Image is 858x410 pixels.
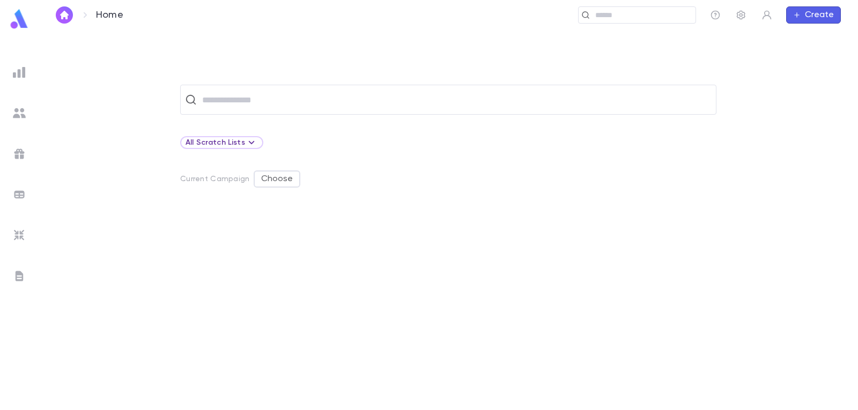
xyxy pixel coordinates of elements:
img: students_grey.60c7aba0da46da39d6d829b817ac14fc.svg [13,107,26,120]
div: All Scratch Lists [180,136,263,149]
p: Current Campaign [180,175,249,183]
div: All Scratch Lists [186,136,258,149]
img: imports_grey.530a8a0e642e233f2baf0ef88e8c9fcb.svg [13,229,26,242]
button: Choose [254,170,300,188]
img: home_white.a664292cf8c1dea59945f0da9f25487c.svg [58,11,71,19]
img: reports_grey.c525e4749d1bce6a11f5fe2a8de1b229.svg [13,66,26,79]
img: campaigns_grey.99e729a5f7ee94e3726e6486bddda8f1.svg [13,147,26,160]
button: Create [786,6,841,24]
p: Home [96,9,123,21]
img: batches_grey.339ca447c9d9533ef1741baa751efc33.svg [13,188,26,201]
img: logo [9,9,30,29]
img: letters_grey.7941b92b52307dd3b8a917253454ce1c.svg [13,270,26,282]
